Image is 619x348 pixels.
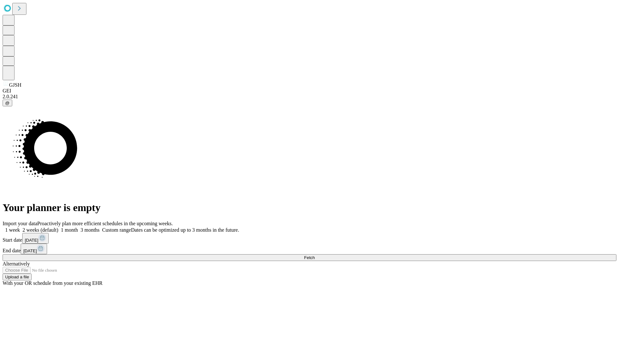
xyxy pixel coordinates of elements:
span: Dates can be optimized up to 3 months in the future. [131,227,239,233]
span: [DATE] [23,248,37,253]
span: 2 weeks (default) [23,227,58,233]
button: [DATE] [21,244,47,254]
span: Custom range [102,227,131,233]
span: Fetch [304,255,315,260]
button: [DATE] [22,233,49,244]
div: Start date [3,233,616,244]
span: 1 month [61,227,78,233]
span: GJSH [9,82,21,88]
span: 3 months [81,227,100,233]
div: 2.0.241 [3,94,616,100]
button: Upload a file [3,274,32,280]
span: With your OR schedule from your existing EHR [3,280,103,286]
span: [DATE] [25,238,38,243]
span: Alternatively [3,261,30,266]
div: End date [3,244,616,254]
span: @ [5,101,10,105]
button: Fetch [3,254,616,261]
span: Proactively plan more efficient schedules in the upcoming weeks. [37,221,173,226]
button: @ [3,100,12,106]
span: 1 week [5,227,20,233]
div: GEI [3,88,616,94]
h1: Your planner is empty [3,202,616,214]
span: Import your data [3,221,37,226]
